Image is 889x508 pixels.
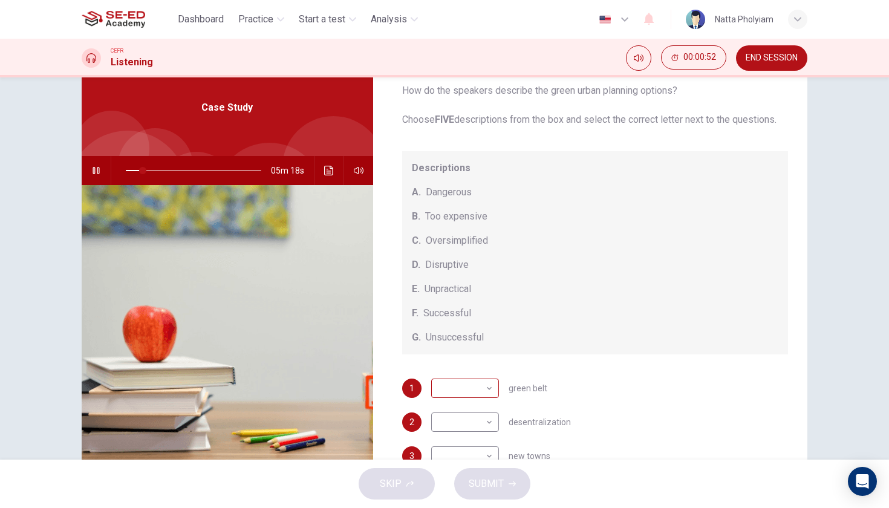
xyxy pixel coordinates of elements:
[402,83,789,127] span: How do the speakers describe the green urban planning options? Choose descriptions from the box a...
[409,384,414,392] span: 1
[435,114,454,125] b: FIVE
[82,185,373,480] img: Case Study
[412,161,779,175] span: Descriptions
[425,282,471,296] span: Unpractical
[412,330,421,345] span: G.
[412,306,418,321] span: F.
[271,156,314,185] span: 05m 18s
[425,209,487,224] span: Too expensive
[82,7,145,31] img: SE-ED Academy logo
[178,12,224,27] span: Dashboard
[294,8,361,30] button: Start a test
[409,418,414,426] span: 2
[423,306,471,321] span: Successful
[715,12,773,27] div: Natta Pholyiam
[409,452,414,460] span: 3
[661,45,726,70] button: 00:00:52
[425,258,469,272] span: Disruptive
[111,55,153,70] h1: Listening
[201,100,253,115] span: Case Study
[412,233,421,248] span: C.
[299,12,345,27] span: Start a test
[736,45,807,71] button: END SESSION
[509,452,550,460] span: new towns
[82,7,173,31] a: SE-ED Academy logo
[371,12,407,27] span: Analysis
[598,15,613,24] img: en
[238,12,273,27] span: Practice
[848,467,877,496] div: Open Intercom Messenger
[509,418,571,426] span: desentralization
[683,53,716,62] span: 00:00:52
[426,233,488,248] span: Oversimplified
[426,185,472,200] span: Dangerous
[509,384,547,392] span: green belt
[319,156,339,185] button: Click to see the audio transcription
[426,330,484,345] span: Unsuccessful
[173,8,229,30] button: Dashboard
[626,45,651,71] div: Mute
[746,53,798,63] span: END SESSION
[412,209,420,224] span: B.
[412,258,420,272] span: D.
[412,282,420,296] span: E.
[661,45,726,71] div: Hide
[111,47,123,55] span: CEFR
[686,10,705,29] img: Profile picture
[412,185,421,200] span: A.
[366,8,423,30] button: Analysis
[233,8,289,30] button: Practice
